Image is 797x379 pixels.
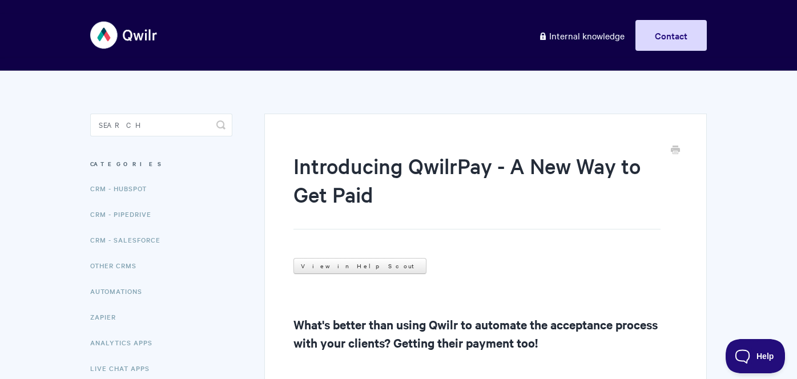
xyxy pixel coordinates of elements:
[671,144,680,157] a: Print this Article
[90,254,145,277] a: Other CRMs
[90,177,155,200] a: CRM - HubSpot
[90,154,232,174] h3: Categories
[530,20,633,51] a: Internal knowledge
[726,339,786,373] iframe: Toggle Customer Support
[635,20,707,51] a: Contact
[293,258,426,274] a: View in Help Scout
[90,114,232,136] input: Search
[293,315,678,352] h2: What's better than using Qwilr to automate the acceptance process with your clients? Getting thei...
[90,280,151,303] a: Automations
[90,203,160,225] a: CRM - Pipedrive
[90,14,158,57] img: Qwilr Help Center
[90,228,169,251] a: CRM - Salesforce
[90,305,124,328] a: Zapier
[293,151,661,229] h1: Introducing QwilrPay - A New Way to Get Paid
[90,331,161,354] a: Analytics Apps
